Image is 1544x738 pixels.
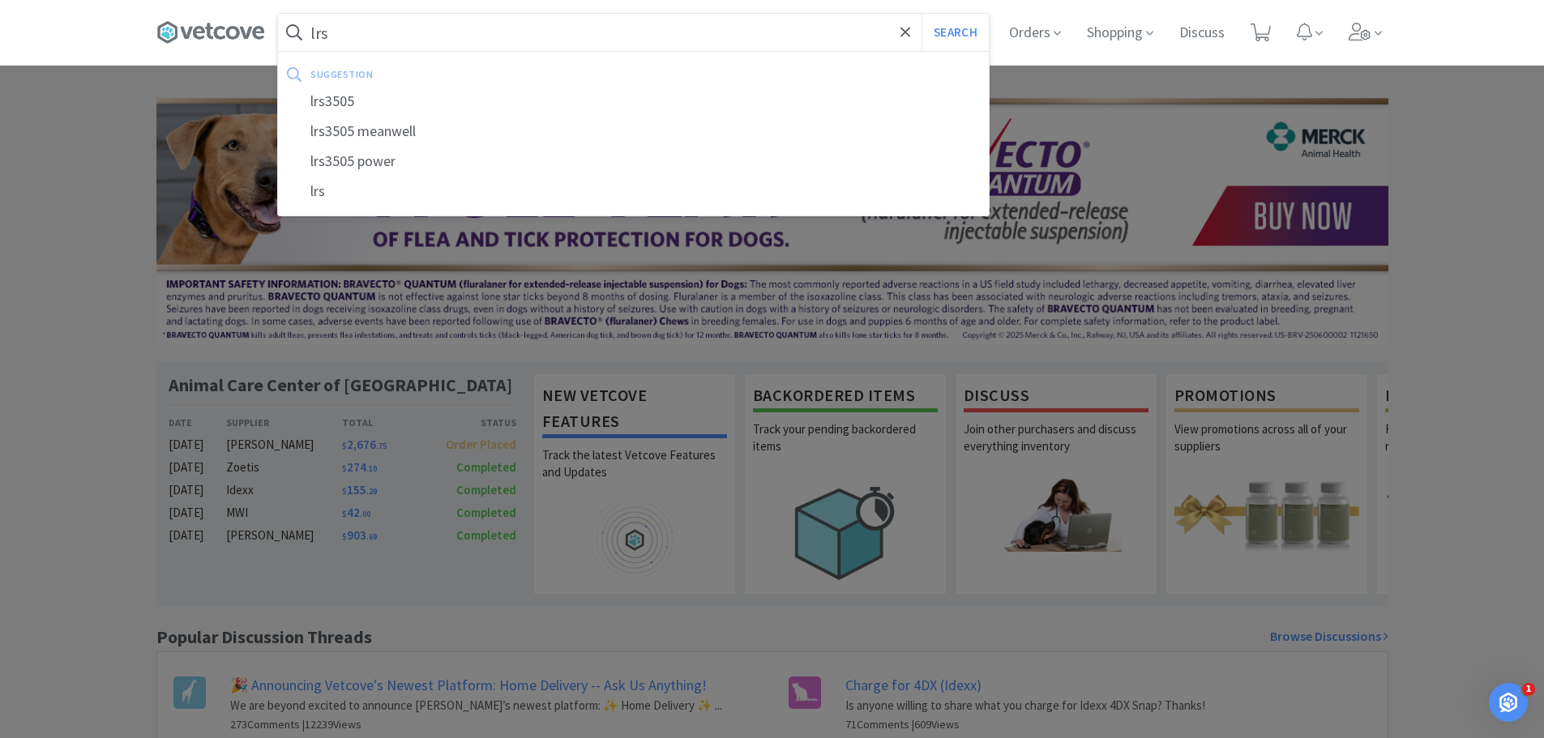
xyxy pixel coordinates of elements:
a: Discuss [1173,26,1231,41]
button: Search [922,14,989,51]
div: lrs3505 [278,87,989,117]
iframe: Intercom live chat [1489,683,1528,722]
div: lrs3505 meanwell [278,117,989,147]
span: 1 [1522,683,1535,696]
div: suggestion [310,62,676,87]
div: lrs3505 power [278,147,989,177]
div: lrs [278,177,989,207]
input: Search by item, sku, manufacturer, ingredient, size... [278,14,989,51]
